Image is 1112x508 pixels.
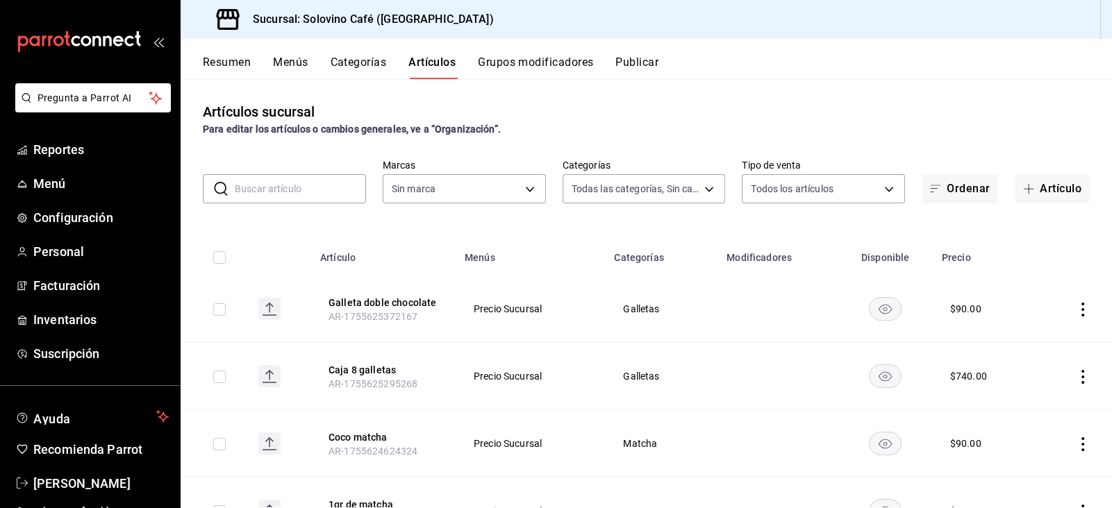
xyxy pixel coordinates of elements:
span: Ayuda [33,408,151,425]
h3: Sucursal: Solovino Café ([GEOGRAPHIC_DATA]) [242,11,494,28]
span: Facturación [33,276,169,295]
span: Precio Sucursal [474,439,588,448]
button: actions [1076,370,1090,384]
span: [PERSON_NAME] [33,474,169,493]
span: Galletas [623,304,701,314]
span: Todas las categorías, Sin categoría [572,182,700,196]
div: $ 90.00 [950,437,981,450]
div: $ 740.00 [950,369,987,383]
span: Recomienda Parrot [33,440,169,459]
button: edit-product-location [329,430,440,444]
label: Marcas [383,160,546,170]
button: availability-product [869,432,902,455]
span: Precio Sucursal [474,304,588,314]
button: edit-product-location [329,363,440,377]
span: Reportes [33,140,169,159]
button: Menús [273,56,308,79]
th: Precio [933,231,1036,276]
button: open_drawer_menu [153,36,164,47]
button: Artículos [408,56,456,79]
label: Categorías [563,160,726,170]
span: Menú [33,174,169,193]
button: availability-product [869,297,902,321]
th: Categorías [606,231,718,276]
div: Artículos sucursal [203,101,315,122]
a: Pregunta a Parrot AI [10,101,171,115]
button: availability-product [869,364,902,388]
span: Personal [33,242,169,261]
button: actions [1076,437,1090,451]
button: actions [1076,303,1090,316]
th: Artículo [312,231,456,276]
span: Suscripción [33,344,169,363]
th: Menús [456,231,606,276]
div: navigation tabs [203,56,1112,79]
button: Grupos modificadores [478,56,593,79]
span: Pregunta a Parrot AI [38,91,149,105]
span: Sin marca [392,182,435,196]
span: Precio Sucursal [474,371,588,381]
button: Artículo [1015,174,1090,203]
button: Resumen [203,56,251,79]
span: Configuración [33,208,169,227]
button: Categorías [331,56,387,79]
input: Buscar artículo [235,175,366,203]
span: AR-1755625295268 [329,378,417,389]
button: edit-product-location [329,296,440,310]
span: Matcha [623,439,701,448]
span: Inventarios [33,310,169,329]
span: Galletas [623,371,701,381]
strong: Para editar los artículos o cambios generales, ve a “Organización”. [203,124,501,135]
label: Tipo de venta [742,160,905,170]
button: Pregunta a Parrot AI [15,83,171,112]
th: Disponible [838,231,933,276]
span: Todos los artículos [751,182,833,196]
button: Ordenar [922,174,998,203]
div: $ 90.00 [950,302,981,316]
button: Publicar [615,56,658,79]
span: AR-1755624624324 [329,446,417,457]
th: Modificadores [718,231,837,276]
span: AR-1755625372167 [329,311,417,322]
